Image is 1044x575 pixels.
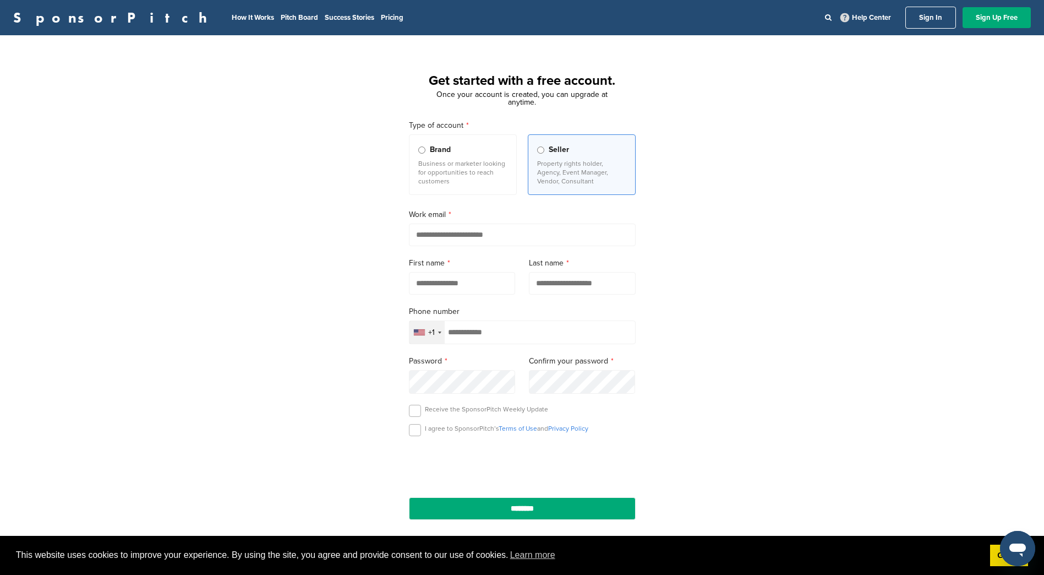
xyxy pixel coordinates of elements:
label: Confirm your password [529,355,636,367]
a: dismiss cookie message [990,545,1028,567]
a: learn more about cookies [509,547,557,563]
a: Pitch Board [281,13,318,22]
div: +1 [428,329,435,337]
a: Pricing [381,13,403,22]
a: Help Center [838,11,893,24]
p: Business or marketer looking for opportunities to reach customers [418,159,507,186]
p: I agree to SponsorPitch’s and [425,424,588,433]
iframe: reCAPTCHA [460,449,585,481]
a: Sign Up Free [963,7,1031,28]
a: Success Stories [325,13,374,22]
p: Receive the SponsorPitch Weekly Update [425,405,548,414]
a: SponsorPitch [13,10,214,25]
span: Seller [549,144,569,156]
div: Selected country [409,321,445,344]
label: Work email [409,209,636,221]
label: Password [409,355,516,367]
span: This website uses cookies to improve your experience. By using the site, you agree and provide co... [16,547,981,563]
a: Privacy Policy [548,425,588,432]
a: Sign In [905,7,956,29]
label: Phone number [409,306,636,318]
span: Brand [430,144,451,156]
label: First name [409,257,516,269]
input: Brand Business or marketer looking for opportunities to reach customers [418,147,425,154]
a: Terms of Use [499,425,537,432]
h1: Get started with a free account. [396,71,649,91]
p: Property rights holder, Agency, Event Manager, Vendor, Consultant [537,159,626,186]
label: Last name [529,257,636,269]
span: Once your account is created, you can upgrade at anytime. [436,90,608,107]
iframe: Button to launch messaging window [1000,531,1035,566]
label: Type of account [409,120,636,132]
a: How It Works [232,13,274,22]
input: Seller Property rights holder, Agency, Event Manager, Vendor, Consultant [537,147,544,154]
